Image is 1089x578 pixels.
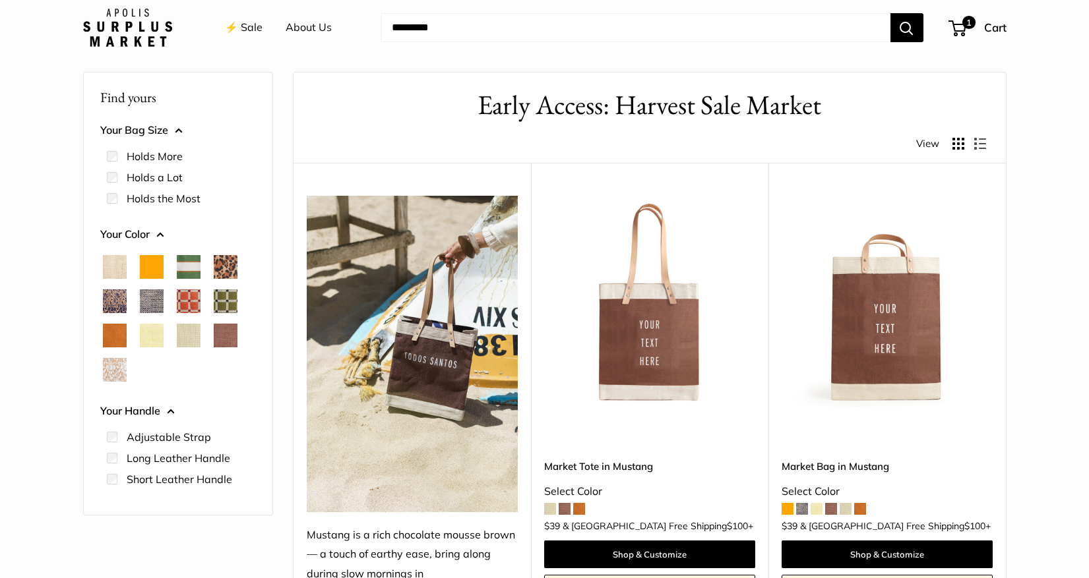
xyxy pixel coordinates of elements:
img: Mustang is a rich chocolate mousse brown — a touch of earthy ease, bring along during slow mornin... [307,196,518,512]
button: Natural [103,255,127,279]
img: Market Bag in Mustang [782,196,993,407]
button: Chambray [140,289,164,313]
label: Short Leather Handle [127,471,232,487]
button: Your Bag Size [100,121,256,140]
button: Mustang [214,324,237,347]
span: $100 [727,520,748,532]
button: White Porcelain [103,358,127,382]
label: Long Leather Handle [127,450,230,466]
a: Market Tote in MustangMarket Tote in Mustang [544,196,755,407]
span: & [GEOGRAPHIC_DATA] Free Shipping + [800,521,991,531]
button: Your Handle [100,401,256,421]
button: Mint Sorbet [177,324,201,347]
img: Apolis: Surplus Market [83,9,172,47]
label: Holds More [127,148,183,164]
div: Select Color [544,482,755,502]
h1: Early Access: Harvest Sale Market [313,86,986,125]
button: Search [890,13,923,42]
span: Cart [984,20,1007,34]
a: Shop & Customize [782,540,993,568]
span: View [916,134,939,153]
span: $100 [964,520,985,532]
a: Market Bag in MustangMarket Bag in Mustang [782,196,993,407]
label: Holds the Most [127,190,201,206]
div: Select Color [782,482,993,502]
button: Chenille Window Brick [177,289,201,313]
span: 1 [962,16,975,29]
button: Orange [140,255,164,279]
span: $39 [544,520,560,532]
a: Market Tote in Mustang [544,459,755,474]
button: Your Color [100,225,256,245]
button: Cognac [103,324,127,347]
p: Find yours [100,84,256,110]
button: Blue Porcelain [103,289,127,313]
label: Holds a Lot [127,169,183,185]
button: Display products as list [974,138,986,150]
span: & [GEOGRAPHIC_DATA] Free Shipping + [563,521,753,531]
button: Court Green [177,255,201,279]
a: Market Bag in Mustang [782,459,993,474]
a: 1 Cart [950,17,1007,38]
button: Display products as grid [952,138,964,150]
a: About Us [286,18,332,38]
a: Shop & Customize [544,540,755,568]
label: Adjustable Strap [127,429,211,445]
button: Chenille Window Sage [214,289,237,313]
input: Search... [381,13,890,42]
span: $39 [782,520,797,532]
button: Daisy [140,324,164,347]
a: ⚡️ Sale [225,18,263,38]
button: Cheetah [214,255,237,279]
img: Market Tote in Mustang [544,196,755,407]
